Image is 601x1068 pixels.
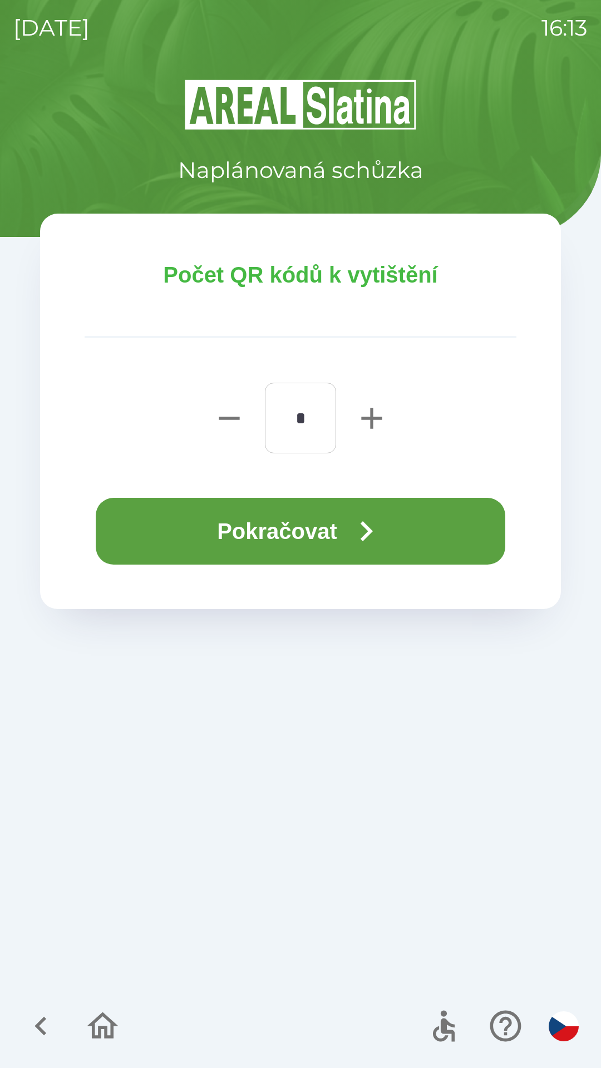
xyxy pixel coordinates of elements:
[40,78,561,131] img: Logo
[541,11,588,44] p: 16:13
[85,258,516,291] p: Počet QR kódů k vytištění
[178,154,423,187] p: Naplánovaná schůzka
[13,11,90,44] p: [DATE]
[96,498,505,565] button: Pokračovat
[549,1011,579,1041] img: cs flag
